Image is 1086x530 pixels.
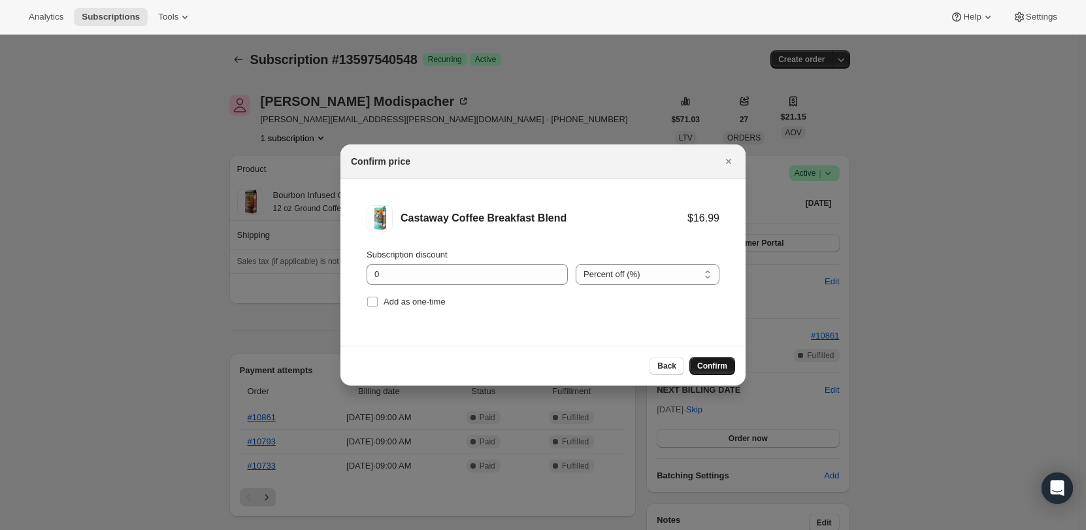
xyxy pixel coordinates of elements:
span: Subscriptions [82,12,140,22]
span: Subscription discount [367,250,448,259]
span: Help [963,12,981,22]
span: Add as one-time [384,297,446,306]
h2: Confirm price [351,155,410,168]
button: Help [942,8,1002,26]
span: Settings [1026,12,1057,22]
button: Close [719,152,738,171]
img: Castaway Coffee Breakfast Blend [367,205,393,231]
button: Back [650,357,684,375]
span: Tools [158,12,178,22]
button: Confirm [689,357,735,375]
div: Open Intercom Messenger [1042,472,1073,504]
span: Back [657,361,676,371]
span: Confirm [697,361,727,371]
button: Tools [150,8,199,26]
button: Analytics [21,8,71,26]
div: Castaway Coffee Breakfast Blend [401,212,687,225]
button: Subscriptions [74,8,148,26]
div: $16.99 [687,212,719,225]
button: Settings [1005,8,1065,26]
span: Analytics [29,12,63,22]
